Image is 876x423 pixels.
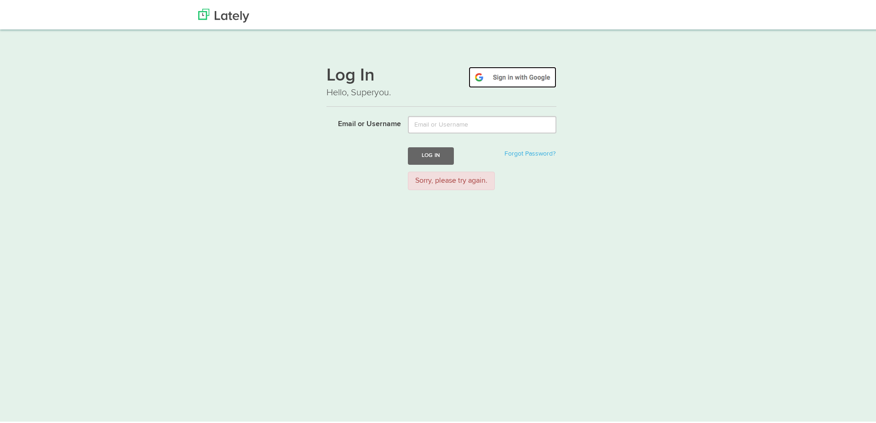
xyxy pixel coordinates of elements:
a: Forgot Password? [504,149,555,155]
label: Email or Username [320,114,401,128]
input: Email or Username [408,114,556,132]
p: Hello, Superyou. [326,84,556,98]
div: Sorry, please try again. [408,170,495,189]
h1: Log In [326,65,556,84]
button: Log In [408,145,454,162]
img: Lately [198,7,249,21]
img: google-signin.png [469,65,556,86]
